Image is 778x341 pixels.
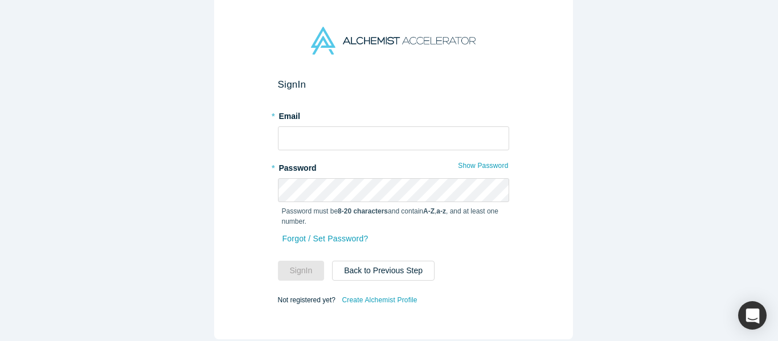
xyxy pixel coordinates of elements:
[338,207,388,215] strong: 8-20 characters
[282,206,505,227] p: Password must be and contain , , and at least one number.
[278,79,509,91] h2: Sign In
[278,261,325,281] button: SignIn
[457,158,509,173] button: Show Password
[311,27,475,55] img: Alchemist Accelerator Logo
[278,106,509,122] label: Email
[436,207,446,215] strong: a-z
[332,261,435,281] button: Back to Previous Step
[423,207,435,215] strong: A-Z
[278,158,509,174] label: Password
[278,295,335,303] span: Not registered yet?
[282,229,369,249] a: Forgot / Set Password?
[341,293,417,307] a: Create Alchemist Profile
